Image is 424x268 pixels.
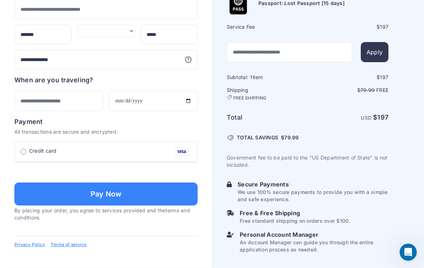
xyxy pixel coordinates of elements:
[240,230,388,239] h6: Personal Account Manager
[376,87,388,93] span: Free
[380,24,388,30] span: 197
[29,147,57,154] span: Credit card
[175,147,189,156] img: Visa
[233,95,266,101] span: FREE SHIPPING
[281,134,299,141] span: $
[400,244,417,261] iframe: Intercom live chat
[51,242,87,248] a: Terms of service
[14,182,198,205] button: Pay Now
[250,74,252,80] span: 1
[377,114,388,121] span: 197
[308,23,388,31] div: $
[361,115,372,121] span: USD
[238,180,388,189] h6: Secure Payments
[14,75,93,85] h6: When are you traveling?
[240,239,388,253] p: An Account Manager can guide you through the entire application process as needed.
[308,87,388,94] p: $
[227,154,388,168] p: Government fee to be paid to the "US Department of State" is not included.
[14,128,198,135] p: All transactions are secure and encrypted.
[227,23,307,31] h6: Service Fee
[14,117,198,127] h6: Payment
[240,209,350,217] h6: Free & Free Shipping
[240,217,350,225] p: Free standard shipping on orders over $100.
[380,74,388,80] span: 197
[308,74,388,81] div: $
[227,112,307,123] h6: Total
[238,189,388,203] p: We use 100% secure payments to provide you with a simple and safe experience.
[284,134,299,140] span: 79.99
[227,74,307,81] h6: Subtotal · item
[14,207,198,221] p: By placing your order, you agree to services provided and the .
[14,242,45,248] a: Privacy Policy
[237,134,278,141] span: TOTAL SAVINGS
[361,42,388,62] button: Apply
[185,56,192,63] svg: More information
[373,114,388,121] strong: $
[227,87,307,101] h6: Shipping
[360,87,375,93] span: 79.99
